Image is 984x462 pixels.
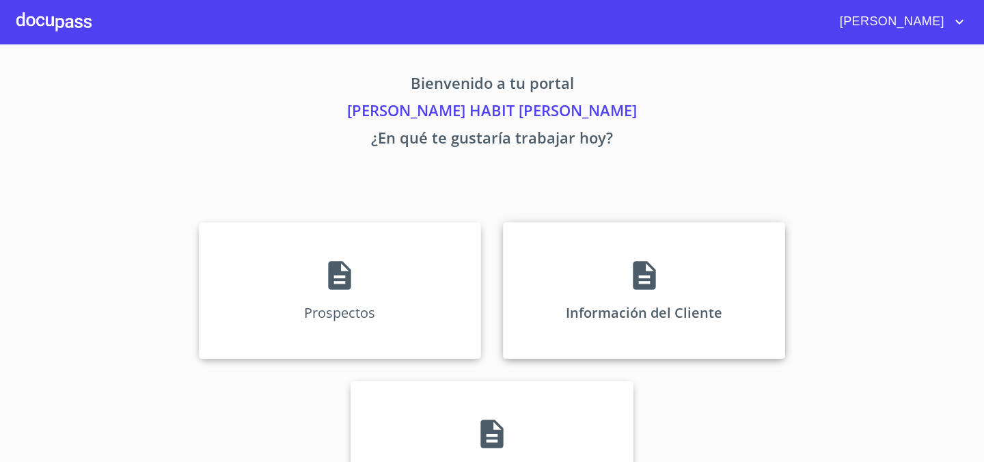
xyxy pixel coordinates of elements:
p: [PERSON_NAME] HABIT [PERSON_NAME] [71,99,913,126]
p: Bienvenido a tu portal [71,72,913,99]
p: Prospectos [304,303,375,322]
p: ¿En qué te gustaría trabajar hoy? [71,126,913,154]
span: [PERSON_NAME] [830,11,951,33]
button: account of current user [830,11,968,33]
p: Información del Cliente [566,303,722,322]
